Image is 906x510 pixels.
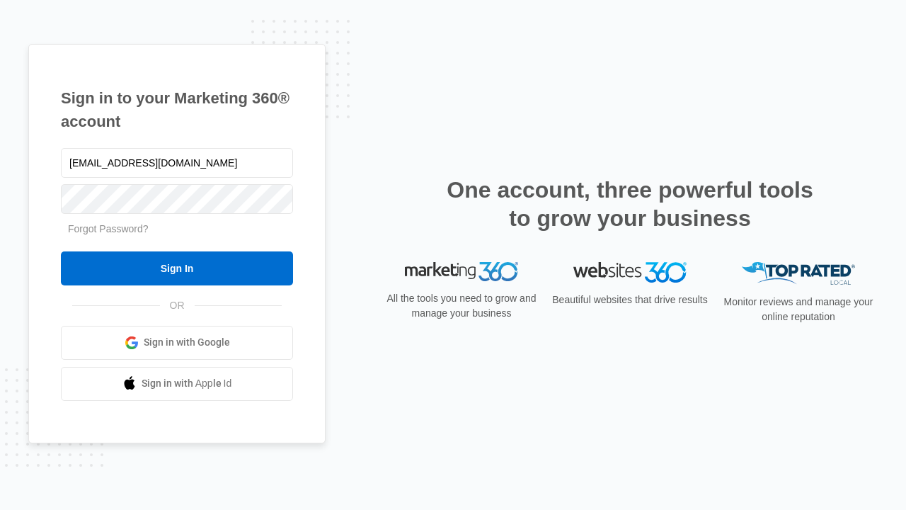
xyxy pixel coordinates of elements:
[61,251,293,285] input: Sign In
[61,148,293,178] input: Email
[160,298,195,313] span: OR
[68,223,149,234] a: Forgot Password?
[551,293,709,307] p: Beautiful websites that drive results
[742,262,855,285] img: Top Rated Local
[144,335,230,350] span: Sign in with Google
[382,291,541,321] p: All the tools you need to grow and manage your business
[61,326,293,360] a: Sign in with Google
[61,86,293,133] h1: Sign in to your Marketing 360® account
[573,262,687,283] img: Websites 360
[442,176,818,232] h2: One account, three powerful tools to grow your business
[405,262,518,282] img: Marketing 360
[719,295,878,324] p: Monitor reviews and manage your online reputation
[142,376,232,391] span: Sign in with Apple Id
[61,367,293,401] a: Sign in with Apple Id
